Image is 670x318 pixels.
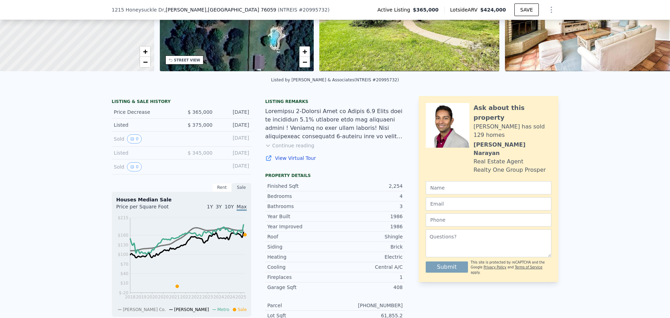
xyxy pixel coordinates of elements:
[114,134,176,143] div: Sold
[127,134,142,143] button: View historical data
[267,284,335,291] div: Garage Sqft
[267,243,335,250] div: Siding
[218,134,249,143] div: [DATE]
[188,150,213,156] span: $ 345,000
[202,295,213,299] tspan: 2023
[267,193,335,200] div: Bedrooms
[143,58,147,66] span: −
[267,183,335,190] div: Finished Sqft
[206,7,276,13] span: , [GEOGRAPHIC_DATA] 76059
[238,307,247,312] span: Sale
[426,181,551,194] input: Name
[267,203,335,210] div: Bathrooms
[174,58,200,63] div: STREET VIEW
[303,47,307,56] span: +
[169,295,180,299] tspan: 2021
[484,265,506,269] a: Privacy Policy
[123,307,166,312] span: [PERSON_NAME] Co.
[218,149,249,156] div: [DATE]
[127,162,142,171] button: View historical data
[265,142,314,149] button: Continue reading
[158,295,169,299] tspan: 2020
[216,204,222,209] span: 3Y
[480,7,506,13] span: $424,000
[426,261,468,273] button: Submit
[267,302,335,309] div: Parcel
[335,213,403,220] div: 1986
[188,122,213,128] span: $ 375,000
[335,253,403,260] div: Electric
[225,204,234,209] span: 10Y
[174,307,209,312] span: [PERSON_NAME]
[514,3,539,16] button: SAVE
[471,260,551,275] div: This site is protected by reCAPTCHA and the Google and apply.
[265,107,405,141] div: Loremipsu 2-Dolorsi Amet co Adipis 6.9 Elits doei te incididun 5.1% utlabore etdo mag aliquaeni a...
[377,6,413,13] span: Active Listing
[218,121,249,128] div: [DATE]
[120,281,128,286] tspan: $10
[140,46,150,57] a: Zoom in
[265,99,405,104] div: Listing remarks
[125,295,136,299] tspan: 2018
[217,307,229,312] span: Metro
[426,197,551,210] input: Email
[335,243,403,250] div: Brick
[335,223,403,230] div: 1986
[112,6,164,13] span: 1215 Honeysuckle Dr
[114,162,176,171] div: Sold
[335,193,403,200] div: 4
[267,223,335,230] div: Year Improved
[426,213,551,227] input: Phone
[143,47,147,56] span: +
[515,265,542,269] a: Terms of Service
[335,302,403,309] div: [PHONE_NUMBER]
[303,58,307,66] span: −
[278,6,330,13] div: ( )
[118,233,128,238] tspan: $160
[474,157,523,166] div: Real Estate Agent
[236,295,246,299] tspan: 2025
[265,173,405,178] div: Property details
[118,243,128,247] tspan: $130
[335,183,403,190] div: 2,254
[140,57,150,67] a: Zoom out
[218,162,249,171] div: [DATE]
[213,295,224,299] tspan: 2024
[299,7,328,13] span: # 20995732
[335,274,403,281] div: 1
[232,183,251,192] div: Sale
[267,274,335,281] div: Fireplaces
[267,213,335,220] div: Year Built
[116,203,181,214] div: Price per Square Foot
[474,141,551,157] div: [PERSON_NAME] Narayan
[116,196,247,203] div: Houses Median Sale
[136,295,147,299] tspan: 2019
[118,252,128,257] tspan: $100
[265,155,405,162] a: View Virtual Tour
[335,264,403,271] div: Central A/C
[267,264,335,271] div: Cooling
[114,109,176,116] div: Price Decrease
[450,6,480,13] span: Lotside ARV
[299,57,310,67] a: Zoom out
[335,233,403,240] div: Shingle
[224,295,235,299] tspan: 2024
[267,233,335,240] div: Roof
[147,295,158,299] tspan: 2020
[413,6,439,13] span: $365,000
[180,295,191,299] tspan: 2022
[114,149,176,156] div: Listed
[267,253,335,260] div: Heating
[474,103,551,123] div: Ask about this property
[212,183,232,192] div: Rent
[164,6,276,13] span: , [PERSON_NAME]
[474,123,551,139] div: [PERSON_NAME] has sold 129 homes
[112,99,251,106] div: LISTING & SALE HISTORY
[335,284,403,291] div: 408
[120,271,128,276] tspan: $40
[218,109,249,116] div: [DATE]
[544,3,558,17] button: Show Options
[191,295,202,299] tspan: 2022
[474,166,546,174] div: Realty One Group Prosper
[207,204,213,209] span: 1Y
